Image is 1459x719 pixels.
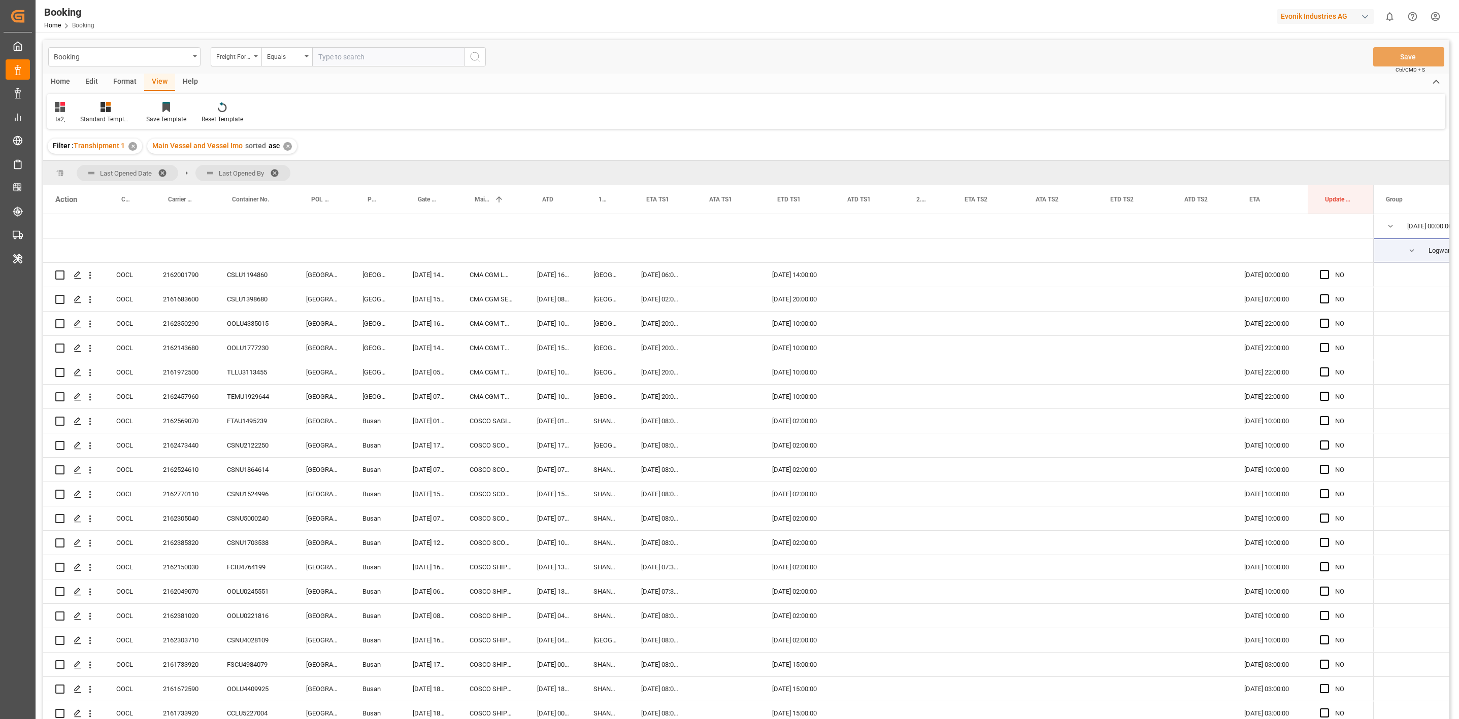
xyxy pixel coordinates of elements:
input: Type to search [312,47,465,66]
span: Container No. [232,196,269,203]
div: [DATE] 10:23:00 [525,531,581,555]
div: [DATE] 18:18:00 [401,677,457,701]
div: [DATE] 10:00:00 [1232,579,1308,603]
span: ATD [542,196,553,203]
div: [DATE] 22:00:00 [1232,360,1308,384]
div: [GEOGRAPHIC_DATA] [294,385,350,408]
button: Evonik Industries AG [1277,7,1378,26]
div: 2162457960 [151,385,215,408]
div: [DATE] 02:00:00 [760,628,830,652]
div: Press SPACE to select this row. [43,433,1374,458]
div: 2162569070 [151,409,215,433]
div: [DATE] 10:00:00 [1232,458,1308,482]
div: 2162350290 [151,312,215,335]
div: CMA CGM TROCADERO [457,312,525,335]
div: Busan [350,458,401,482]
div: 2161733920 [151,653,215,676]
div: COSCO SHIPPING [PERSON_NAME] [457,653,525,676]
span: Last Opened Date [100,169,152,177]
div: [DATE] 14:30:00 [401,336,457,360]
div: [DATE] 13:59:00 [525,555,581,579]
div: [DATE] 15:26:00 [525,336,581,360]
div: CSNU1703538 [215,531,294,555]
div: [DATE] 07:00:00 [1232,287,1308,311]
div: Press SPACE to select this row. [43,604,1374,628]
div: Busan [350,604,401,628]
div: 2161672590 [151,677,215,701]
div: [DATE] 16:00:00 [525,263,581,287]
div: [DATE] 15:00:00 [760,677,830,701]
div: [DATE] 08:00:00 [629,653,692,676]
div: Press SPACE to select this row. [43,263,1374,287]
div: COSCO SCORPIO [457,506,525,530]
div: [GEOGRAPHIC_DATA] ([GEOGRAPHIC_DATA]) [581,360,629,384]
div: [DATE] 15:17:00 [525,482,581,506]
div: [GEOGRAPHIC_DATA] [350,312,401,335]
button: open menu [261,47,312,66]
div: OOCL [104,555,151,579]
div: Home [43,74,78,91]
div: [DATE] 16:45:00 [401,628,457,652]
div: Help [175,74,206,91]
div: [GEOGRAPHIC_DATA] [294,360,350,384]
div: [GEOGRAPHIC_DATA] [294,336,350,360]
div: SHANGHAI PT [581,653,629,676]
button: search button [465,47,486,66]
button: show 0 new notifications [1378,5,1401,28]
span: ATA TS1 [709,196,732,203]
div: [DATE] 10:00:00 [1232,409,1308,433]
div: [DATE] 07:01:00 [401,385,457,408]
div: 2161683600 [151,287,215,311]
div: [DATE] 02:00:00 [760,506,830,530]
div: View [144,74,175,91]
div: [DATE] 07:23:00 [525,458,581,482]
div: 2162150030 [151,555,215,579]
div: Press SPACE to select this row. [43,531,1374,555]
span: sorted [245,142,266,150]
div: OOCL [104,312,151,335]
div: [DATE] 17:34:00 [525,433,581,457]
span: ATA TS2 [1036,196,1058,203]
div: SHANGHAI PT [581,458,629,482]
div: TLLU3113455 [215,360,294,384]
div: [DATE] 17:03:00 [401,653,457,676]
span: Gate In POL [418,196,436,203]
div: OOCL [104,433,151,457]
div: COSCO SHIPPING [PERSON_NAME] [457,628,525,652]
div: Press SPACE to select this row. [43,214,1374,238]
span: ETD TS1 [777,196,801,203]
div: Busan [350,506,401,530]
div: Press SPACE to select this row. [43,506,1374,531]
div: 2161972500 [151,360,215,384]
div: TEMU1929644 [215,385,294,408]
span: Last Opened By [219,169,264,177]
span: 1. Transshipment Port Locode & Name [599,196,608,203]
div: [GEOGRAPHIC_DATA] [294,555,350,579]
div: [DATE] 06:00:00 [629,263,692,287]
div: [DATE] 08:00:00 [629,604,692,628]
div: OOLU1777230 [215,336,294,360]
div: SHANGHAI PT [581,555,629,579]
div: 2162524610 [151,458,215,482]
div: Press SPACE to select this row. [43,579,1374,604]
div: SHANGHAI PT [581,506,629,530]
div: [DATE] 08:00:00 [629,409,692,433]
div: CSNU5000240 [215,506,294,530]
a: Home [44,22,61,29]
div: OOCL [104,336,151,360]
div: OOLU4335015 [215,312,294,335]
div: [DATE] 16:39:00 [401,555,457,579]
div: OOCL [104,360,151,384]
span: Main Vessel and Vessel Imo [475,196,490,203]
div: OOCL [104,506,151,530]
div: Press SPACE to select this row. [43,628,1374,653]
div: [DATE] 02:00:00 [760,482,830,506]
div: [DATE] 01:46:00 [401,409,457,433]
div: [DATE] 10:00:00 [1232,433,1308,457]
div: Busan [350,579,401,603]
div: OOCL [104,385,151,408]
div: 2162305040 [151,506,215,530]
button: Save [1373,47,1444,66]
div: 2162143680 [151,336,215,360]
div: [GEOGRAPHIC_DATA] [350,360,401,384]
